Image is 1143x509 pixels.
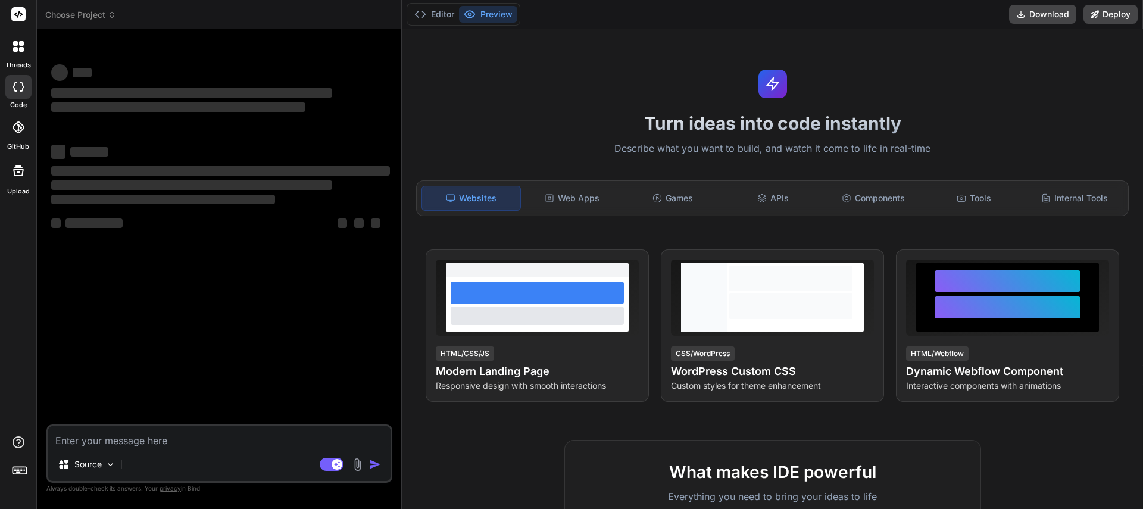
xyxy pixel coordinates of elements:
[825,186,923,211] div: Components
[369,458,381,470] img: icon
[70,147,108,157] span: ‌
[7,186,30,196] label: Upload
[51,166,390,176] span: ‌
[584,489,961,504] p: Everything you need to bring your ideas to life
[51,88,332,98] span: ‌
[421,186,521,211] div: Websites
[459,6,517,23] button: Preview
[409,113,1136,134] h1: Turn ideas into code instantly
[10,100,27,110] label: code
[925,186,1023,211] div: Tools
[436,346,494,361] div: HTML/CSS/JS
[5,60,31,70] label: threads
[160,485,181,492] span: privacy
[523,186,622,211] div: Web Apps
[74,458,102,470] p: Source
[51,64,68,81] span: ‌
[51,180,332,190] span: ‌
[65,218,123,228] span: ‌
[906,346,969,361] div: HTML/Webflow
[724,186,822,211] div: APIs
[1025,186,1123,211] div: Internal Tools
[73,68,92,77] span: ‌
[105,460,115,470] img: Pick Models
[338,218,347,228] span: ‌
[906,363,1109,380] h4: Dynamic Webflow Component
[409,141,1136,157] p: Describe what you want to build, and watch it come to life in real-time
[354,218,364,228] span: ‌
[1009,5,1076,24] button: Download
[51,145,65,159] span: ‌
[51,195,275,204] span: ‌
[51,102,305,112] span: ‌
[584,460,961,485] h2: What makes IDE powerful
[671,346,735,361] div: CSS/WordPress
[410,6,459,23] button: Editor
[371,218,380,228] span: ‌
[351,458,364,471] img: attachment
[45,9,116,21] span: Choose Project
[671,380,874,392] p: Custom styles for theme enhancement
[1083,5,1138,24] button: Deploy
[46,483,392,494] p: Always double-check its answers. Your in Bind
[51,218,61,228] span: ‌
[624,186,722,211] div: Games
[7,142,29,152] label: GitHub
[906,380,1109,392] p: Interactive components with animations
[436,363,639,380] h4: Modern Landing Page
[671,363,874,380] h4: WordPress Custom CSS
[436,380,639,392] p: Responsive design with smooth interactions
